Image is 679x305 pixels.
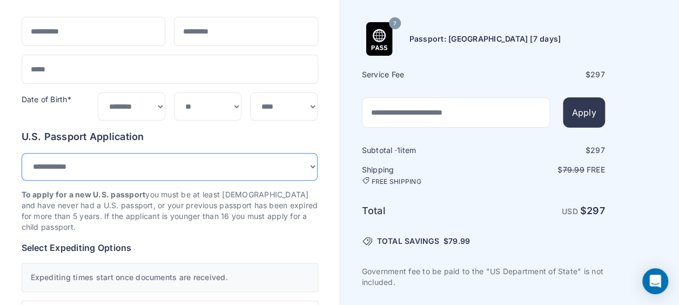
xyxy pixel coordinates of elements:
[590,145,605,155] span: 297
[362,203,482,218] h6: Total
[562,165,584,174] span: 79.99
[448,236,470,246] span: 79.99
[372,177,421,186] span: FREE SHIPPING
[377,236,439,247] span: TOTAL SAVINGS
[22,190,146,199] strong: To apply for a new U.S. passport
[580,205,605,216] strong: $
[642,268,668,294] div: Open Intercom Messenger
[362,164,482,186] h6: Shipping
[485,145,605,156] div: $
[22,263,318,292] div: Expediting times start once documents are received.
[587,205,605,216] span: 297
[393,16,396,30] span: 7
[443,236,470,247] span: $
[409,34,561,44] h6: Passport: [GEOGRAPHIC_DATA] [7 days]
[485,69,605,80] div: $
[22,129,318,144] h6: U.S. Passport Application
[362,145,482,156] h6: Subtotal · item
[587,165,605,174] span: Free
[362,22,396,56] img: Product Name
[362,69,482,80] h6: Service Fee
[362,266,605,288] p: Government fee to be paid to the "US Department of State" is not included.
[22,95,71,104] label: Date of Birth*
[22,241,318,254] h6: Select Expediting Options
[562,207,578,216] span: USD
[563,97,604,128] button: Apply
[485,164,605,175] p: $
[590,70,605,79] span: 297
[397,145,400,155] span: 1
[22,189,318,233] p: you must be at least [DEMOGRAPHIC_DATA] and have never had a U.S. passport, or your previous pass...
